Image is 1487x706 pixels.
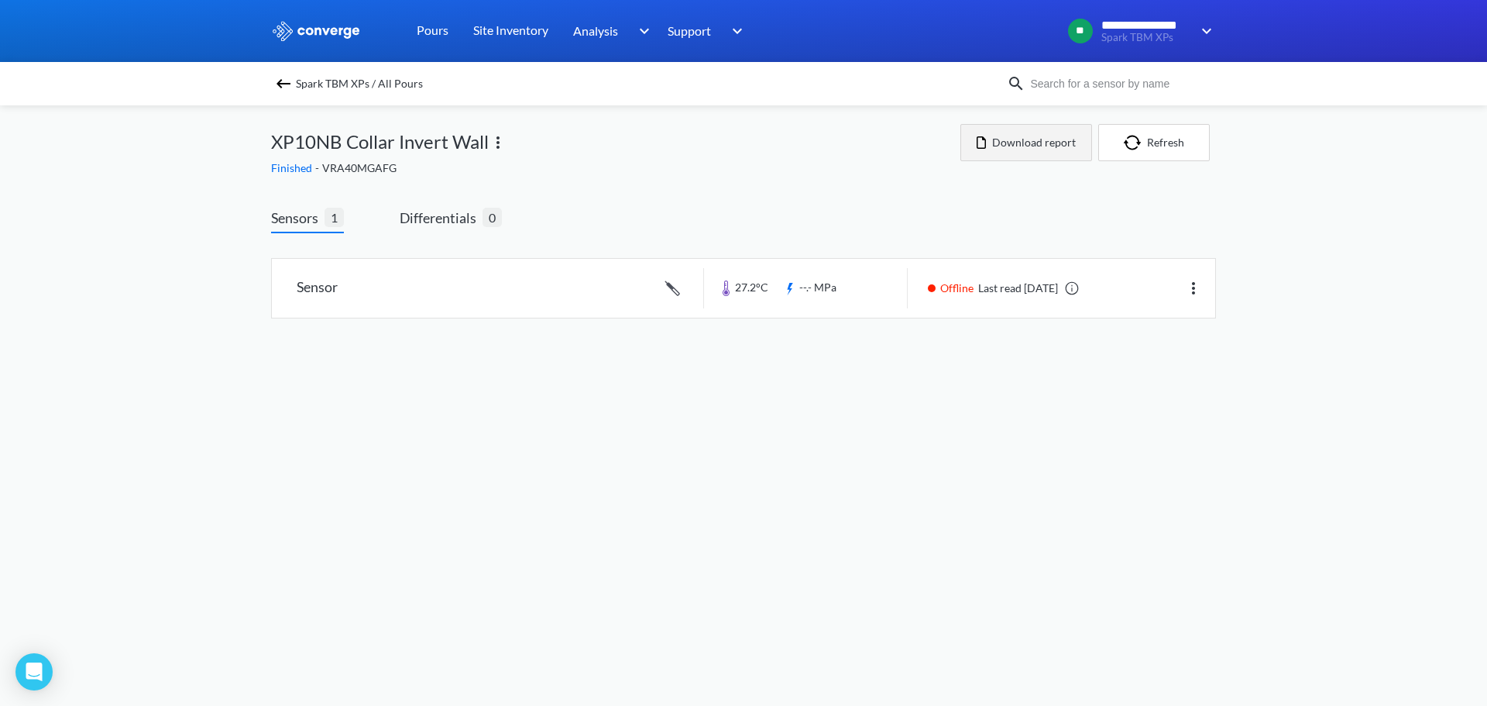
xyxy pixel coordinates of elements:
[1007,74,1025,93] img: icon-search.svg
[296,73,423,95] span: Spark TBM XPs / All Pours
[271,160,960,177] div: VRA40MGAFG
[1184,279,1203,298] img: more.svg
[271,21,361,41] img: logo_ewhite.svg
[271,207,325,229] span: Sensors
[15,653,53,691] div: Open Intercom Messenger
[271,127,489,157] span: XP10NB Collar Invert Wall
[1101,32,1191,43] span: Spark TBM XPs
[271,161,315,174] span: Finished
[668,21,711,40] span: Support
[400,207,483,229] span: Differentials
[315,161,322,174] span: -
[1124,135,1147,150] img: icon-refresh.svg
[629,22,654,40] img: downArrow.svg
[489,133,507,152] img: more.svg
[325,208,344,227] span: 1
[1098,124,1210,161] button: Refresh
[483,208,502,227] span: 0
[1191,22,1216,40] img: downArrow.svg
[1025,75,1213,92] input: Search for a sensor by name
[274,74,293,93] img: backspace.svg
[573,21,618,40] span: Analysis
[977,136,986,149] img: icon-file.svg
[722,22,747,40] img: downArrow.svg
[960,124,1092,161] button: Download report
